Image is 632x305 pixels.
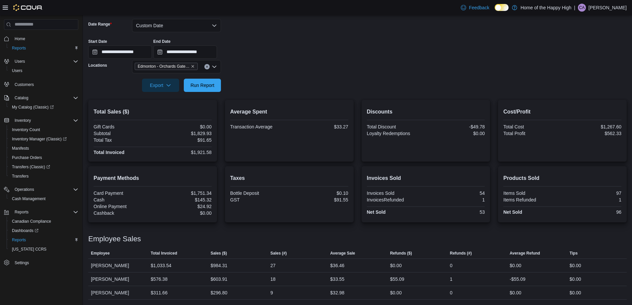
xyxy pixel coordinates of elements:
[270,275,276,283] div: 18
[230,124,288,129] div: Transaction Average
[9,67,25,75] a: Users
[153,39,171,44] label: End Date
[503,108,621,116] h2: Cost/Profit
[88,63,107,68] label: Locations
[15,82,34,87] span: Customers
[367,108,485,116] h2: Discounts
[12,45,26,51] span: Reports
[7,245,81,254] button: [US_STATE] CCRS
[503,197,561,202] div: Items Refunded
[7,194,81,203] button: Cash Management
[7,43,81,53] button: Reports
[12,219,51,224] span: Canadian Compliance
[1,258,81,267] button: Settings
[7,153,81,162] button: Purchase Orders
[427,197,485,202] div: 1
[230,108,348,116] h2: Average Spent
[230,191,288,196] div: Bottle Deposit
[570,275,581,283] div: $0.00
[212,64,217,69] button: Open list of options
[390,289,402,297] div: $0.00
[564,197,621,202] div: 1
[12,237,26,243] span: Reports
[7,103,81,112] a: My Catalog (Classic)
[151,251,177,256] span: Total Invoiced
[503,174,621,182] h2: Products Sold
[7,125,81,134] button: Inventory Count
[9,154,78,162] span: Purchase Orders
[503,124,561,129] div: Total Cost
[579,4,585,12] span: CA
[510,289,521,297] div: $0.00
[9,103,56,111] a: My Catalog (Classic)
[154,137,212,143] div: $91.65
[9,217,54,225] a: Canadian Compliance
[15,260,29,266] span: Settings
[7,172,81,181] button: Transfers
[211,251,227,256] span: Sales ($)
[4,31,78,285] nav: Complex example
[135,63,198,70] span: Edmonton - Orchards Gate - Fire & Flower
[9,154,45,162] a: Purchase Orders
[521,4,571,12] p: Home of the Happy High
[15,59,25,64] span: Users
[427,131,485,136] div: $0.00
[12,259,32,267] a: Settings
[94,197,151,202] div: Cash
[154,210,212,216] div: $0.00
[12,94,31,102] button: Catalog
[427,191,485,196] div: 54
[94,204,151,209] div: Online Payment
[9,144,32,152] a: Manifests
[230,197,288,202] div: GST
[138,63,189,70] span: Edmonton - Orchards Gate - Fire & Flower
[94,108,212,116] h2: Total Sales ($)
[15,209,29,215] span: Reports
[94,131,151,136] div: Subtotal
[151,289,168,297] div: $311.66
[154,150,212,155] div: $1,921.58
[330,289,344,297] div: $32.98
[570,262,581,269] div: $0.00
[12,57,78,65] span: Users
[12,228,38,233] span: Dashboards
[291,124,348,129] div: $33.27
[390,251,412,256] span: Refunds ($)
[510,262,521,269] div: $0.00
[12,136,67,142] span: Inventory Manager (Classic)
[1,116,81,125] button: Inventory
[15,118,31,123] span: Inventory
[12,105,54,110] span: My Catalog (Classic)
[9,236,29,244] a: Reports
[9,163,53,171] a: Transfers (Classic)
[184,79,221,92] button: Run Report
[578,4,586,12] div: Chris Anthony
[154,204,212,209] div: $24.92
[503,209,522,215] strong: Net Sold
[12,116,34,124] button: Inventory
[7,217,81,226] button: Canadian Compliance
[154,131,212,136] div: $1,829.93
[153,45,217,59] input: Press the down key to open a popover containing a calendar.
[450,289,453,297] div: 0
[330,275,344,283] div: $33.55
[12,208,31,216] button: Reports
[88,272,148,286] div: [PERSON_NAME]
[204,64,210,69] button: Clear input
[12,155,42,160] span: Purchase Orders
[12,57,28,65] button: Users
[9,135,69,143] a: Inventory Manager (Classic)
[367,174,485,182] h2: Invoices Sold
[469,4,489,11] span: Feedback
[12,127,40,132] span: Inventory Count
[12,259,78,267] span: Settings
[88,39,107,44] label: Start Date
[367,209,386,215] strong: Net Sold
[589,4,627,12] p: [PERSON_NAME]
[12,68,22,73] span: Users
[390,275,404,283] div: $55.09
[230,174,348,182] h2: Taxes
[291,191,348,196] div: $0.10
[12,208,78,216] span: Reports
[503,131,561,136] div: Total Profit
